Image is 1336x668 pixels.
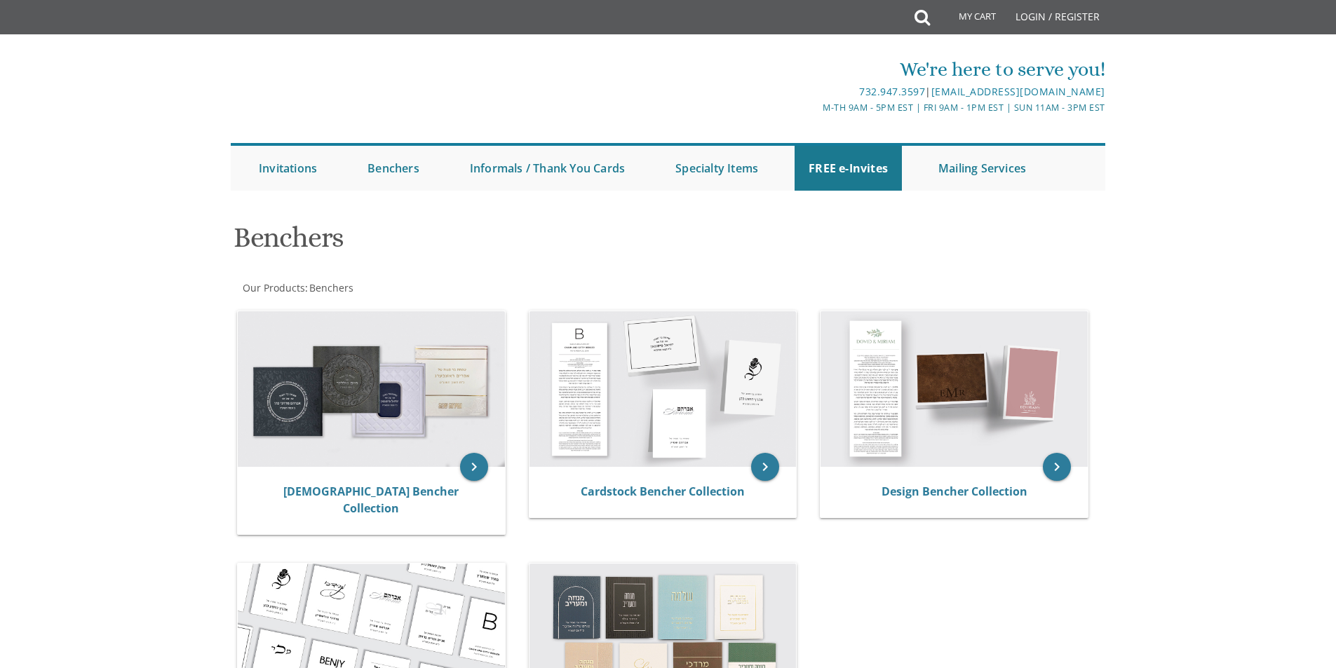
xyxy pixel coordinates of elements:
a: Benchers [308,281,353,294]
a: Our Products [241,281,305,294]
a: FREE e-Invites [795,146,902,191]
div: : [231,281,668,295]
a: Informals / Thank You Cards [456,146,639,191]
a: Cardstock Bencher Collection [581,484,745,499]
a: Mailing Services [924,146,1040,191]
span: Benchers [309,281,353,294]
a: keyboard_arrow_right [751,453,779,481]
img: Cardstock Bencher Collection [529,311,797,467]
a: keyboard_arrow_right [460,453,488,481]
a: Benchers [353,146,433,191]
div: We're here to serve you! [523,55,1105,83]
div: | [523,83,1105,100]
a: Design Bencher Collection [882,484,1027,499]
a: keyboard_arrow_right [1043,453,1071,481]
a: My Cart [929,1,1006,36]
img: Design Bencher Collection [821,311,1088,467]
a: Specialty Items [661,146,772,191]
a: 732.947.3597 [859,85,925,98]
a: Invitations [245,146,331,191]
a: [DEMOGRAPHIC_DATA] Bencher Collection [283,484,459,516]
a: [EMAIL_ADDRESS][DOMAIN_NAME] [931,85,1105,98]
div: M-Th 9am - 5pm EST | Fri 9am - 1pm EST | Sun 11am - 3pm EST [523,100,1105,115]
img: Judaica Bencher Collection [238,311,505,467]
h1: Benchers [234,222,806,264]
